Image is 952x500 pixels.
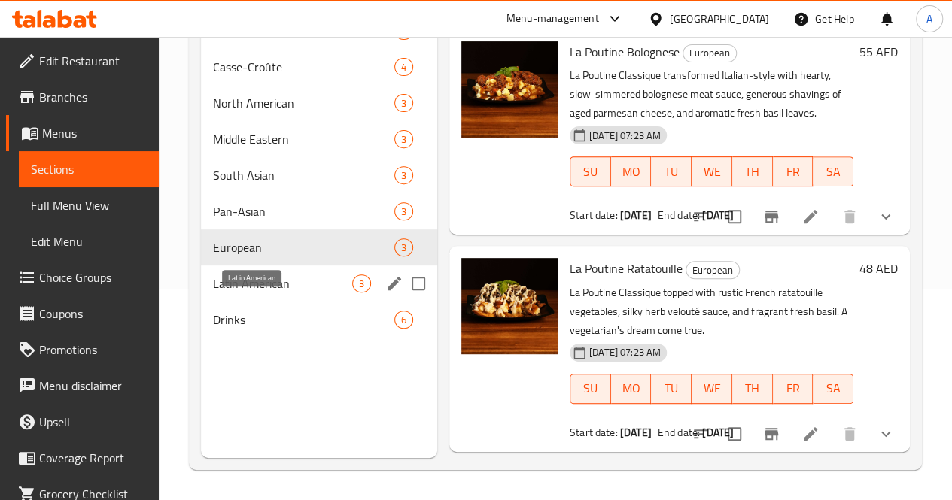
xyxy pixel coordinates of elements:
span: WE [698,161,726,183]
div: items [394,94,413,112]
a: Edit Restaurant [6,43,159,79]
a: Menus [6,115,159,151]
button: edit [383,272,406,295]
span: Promotions [39,341,147,359]
div: items [352,274,371,292]
span: Coupons [39,305,147,323]
a: Upsell [6,404,159,440]
svg: Show Choices [877,208,895,226]
b: [DATE] [620,423,652,442]
button: Branch-specific-item [753,416,789,452]
span: Menus [42,124,147,142]
button: TU [651,156,692,186]
div: items [394,311,413,329]
span: [DATE] 07:23 AM [583,345,667,359]
span: 3 [395,241,412,255]
button: SA [813,156,853,186]
span: South Asian [213,166,394,184]
span: Menu disclaimer [39,377,147,395]
p: La Poutine Classique transformed Italian-style with hearty, slow-simmered bolognese meat sauce, g... [570,66,853,123]
span: Choice Groups [39,268,147,286]
div: Drinks6 [201,302,437,338]
div: Casse-Croûte4 [201,49,437,85]
button: delete [832,416,868,452]
button: FR [773,156,814,186]
div: Latin American3edit [201,265,437,302]
button: TH [732,156,773,186]
button: sort-choices [683,198,719,235]
span: TH [738,161,767,183]
div: Pan-Asian [213,202,394,220]
span: 4 [395,60,412,74]
span: End date: [658,205,700,225]
div: North American3 [201,85,437,121]
span: WE [698,377,726,399]
span: 3 [395,96,412,111]
button: TU [651,374,692,404]
div: Pan-Asian3 [201,193,437,229]
span: European [683,44,736,62]
div: Middle Eastern [213,130,394,148]
span: 6 [395,313,412,327]
span: MO [617,377,646,399]
button: TH [732,374,773,404]
span: La Poutine Bolognese [570,41,680,63]
div: items [394,238,413,256]
div: items [394,130,413,148]
span: Latin American [213,274,352,292]
a: Edit menu item [801,208,820,226]
span: 3 [395,205,412,219]
svg: Show Choices [877,425,895,443]
span: MO [617,161,646,183]
a: Menu disclaimer [6,368,159,404]
img: La Poutine Bolognese [461,41,558,138]
a: Edit Menu [19,223,159,259]
span: FR [779,161,808,183]
div: European3 [201,229,437,265]
div: Drinks [213,311,394,329]
div: Menu-management [506,10,599,28]
span: Select to update [719,418,750,450]
div: items [394,202,413,220]
span: Upsell [39,413,147,431]
span: Select to update [719,201,750,232]
div: European [686,261,740,279]
span: 3 [395,132,412,147]
span: Casse-Croûte [213,58,394,76]
button: sort-choices [683,416,719,452]
b: [DATE] [620,205,652,225]
h6: 48 AED [859,258,898,279]
a: Edit menu item [801,425,820,443]
button: SU [570,374,611,404]
span: North American [213,94,394,112]
span: Start date: [570,205,618,225]
span: La Poutine Ratatouille [570,257,683,280]
a: Choice Groups [6,259,159,295]
span: SA [819,161,847,183]
p: La Poutine Classique topped with rustic French ratatouille vegetables, silky herb velouté sauce, ... [570,283,853,340]
span: Coverage Report [39,449,147,467]
button: FR [773,374,814,404]
a: Sections [19,151,159,187]
h6: 55 AED [859,41,898,62]
span: TH [738,377,767,399]
button: WE [692,156,732,186]
button: show more [868,198,904,235]
a: Coverage Report [6,440,159,476]
span: Full Menu View [31,196,147,214]
a: Full Menu View [19,187,159,223]
span: End date: [658,423,700,442]
button: show more [868,416,904,452]
span: A [926,11,932,27]
span: TU [657,377,686,399]
a: Promotions [6,332,159,368]
button: Branch-specific-item [753,198,789,235]
button: MO [611,374,652,404]
button: delete [832,198,868,235]
div: European [683,44,737,62]
span: Edit Restaurant [39,52,147,70]
span: TU [657,161,686,183]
